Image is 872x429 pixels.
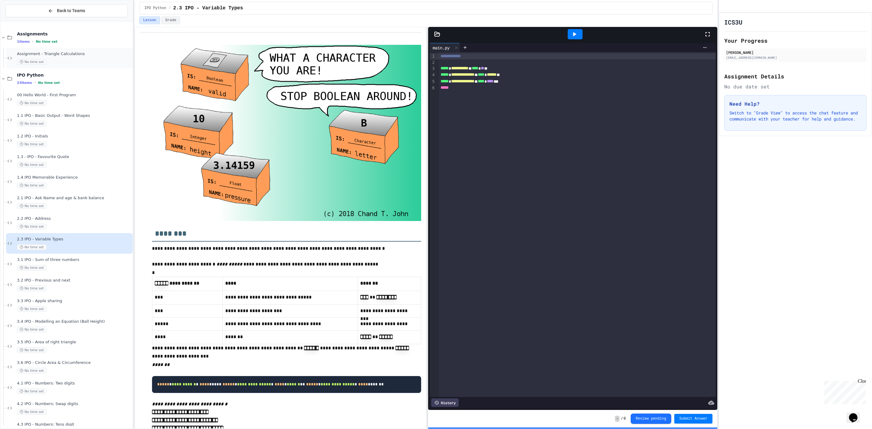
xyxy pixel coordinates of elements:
span: No time set [17,244,47,250]
span: No time set [17,327,47,332]
span: No time set [17,183,47,188]
span: No time set [17,224,47,229]
span: No time set [17,203,47,209]
div: 2 [430,60,436,66]
span: 23 items [17,81,32,85]
span: 1.4 IPO Memorable Experience [17,175,131,180]
iframe: chat widget [822,378,866,404]
div: main.py [430,45,453,51]
span: Assignment - Triangle Calculations [17,51,131,57]
span: No time set [17,100,47,106]
span: No time set [38,81,60,85]
div: 5 [430,79,436,85]
iframe: chat widget [847,405,866,423]
span: - [615,416,619,422]
span: IPO Python [17,72,131,78]
span: No time set [17,409,47,415]
span: 3.2 IPO - Previous and next [17,278,131,283]
span: 1 items [17,40,30,44]
h2: Assignment Details [724,72,867,81]
span: / [621,416,623,421]
span: / [169,6,171,11]
span: 3.1 IPO - Sum of three numbers [17,257,131,262]
p: Switch to "Grade View" to access the chat feature and communicate with your teacher for help and ... [729,110,861,122]
span: 1.1 IPO - Basic Output - Word Shapes [17,113,131,118]
span: 0 [623,416,626,421]
span: 4.3 IPO - Numbers: Tens digit [17,422,131,427]
span: No time set [17,306,47,312]
span: 3.3 IPO - Apple sharing [17,299,131,304]
h1: ICS3U [724,18,742,26]
span: 3.5 IPO - Area of right triangle [17,340,131,345]
div: 3 [430,66,436,72]
button: Grade [161,16,180,24]
span: 2.3 IPO - Variable Types [17,237,131,242]
span: 2.2 IPO - Address [17,216,131,221]
span: Back to Teams [57,8,85,14]
span: 4.1 IPO - Numbers: Two digits [17,381,131,386]
div: History [431,398,459,407]
span: 2.1 IPO - Ask Name and age & bank balance [17,196,131,201]
span: 1.2 IPO - Initials [17,134,131,139]
button: Review pending [631,414,672,424]
span: No time set [17,121,47,127]
span: Assignments [17,31,131,37]
div: Chat with us now!Close [2,2,42,38]
span: No time set [17,162,47,168]
span: IPO Python [144,6,166,11]
div: [EMAIL_ADDRESS][DOMAIN_NAME] [726,55,865,60]
span: 3.4 IPO - Modelling an Equation (Ball Height) [17,319,131,324]
div: No due date set [724,83,867,90]
div: 6 [430,85,436,91]
span: No time set [17,141,47,147]
span: • [32,39,33,44]
span: Submit Answer [679,416,708,421]
div: [PERSON_NAME] [726,50,865,55]
span: • [35,80,36,85]
button: Submit Answer [674,414,712,424]
span: 2.3 IPO - Variable Types [173,5,243,12]
span: 3.6 IPO - Circle Area & Circumference [17,360,131,365]
span: No time set [17,347,47,353]
span: No time set [36,40,58,44]
span: 4.2 IPO - Numbers: Swap digits [17,401,131,407]
span: 00 Hello World - First Program [17,93,131,98]
div: main.py [430,43,460,52]
span: No time set [17,265,47,271]
h3: Need Help? [729,100,861,107]
span: No time set [17,388,47,394]
div: 1 [430,53,436,60]
div: 4 [430,72,436,78]
button: Lesson [139,16,160,24]
span: No time set [17,368,47,374]
span: No time set [17,285,47,291]
button: Back to Teams [5,4,128,17]
h2: Your Progress [724,36,867,45]
span: 1.3 - IPO - Favourite Quote [17,154,131,160]
span: No time set [17,59,47,65]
